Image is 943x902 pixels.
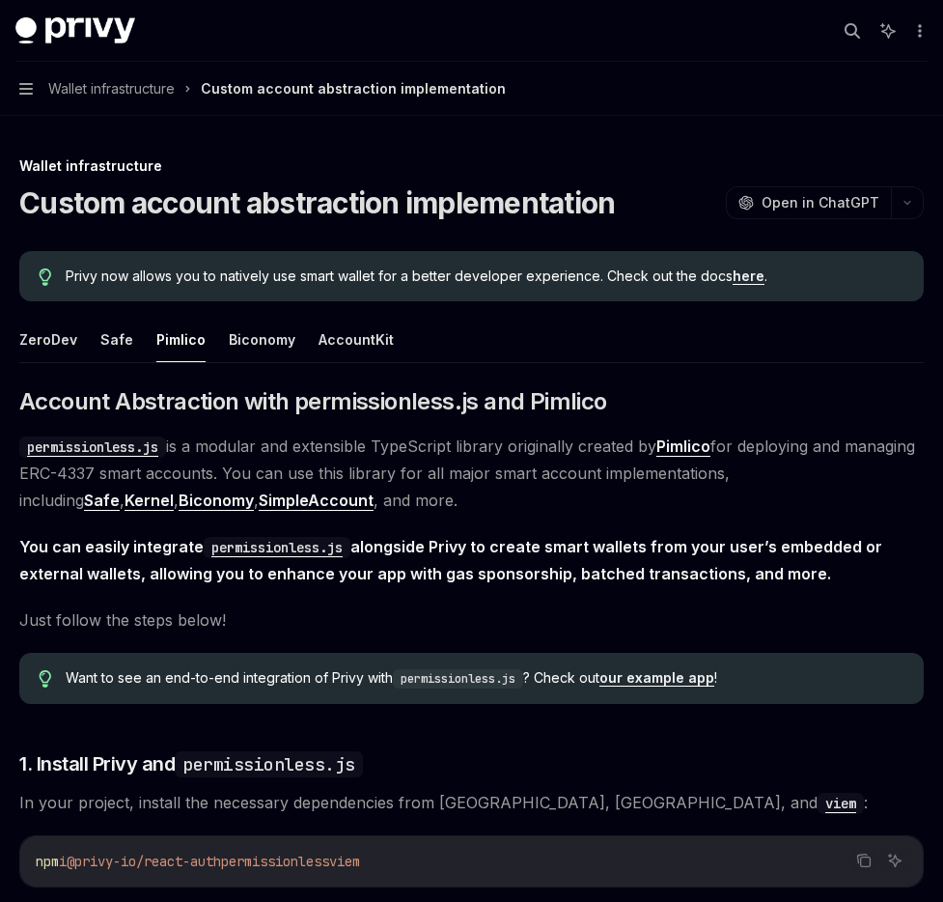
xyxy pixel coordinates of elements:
span: In your project, install the necessary dependencies from [GEOGRAPHIC_DATA], [GEOGRAPHIC_DATA], and : [19,789,924,816]
button: Open in ChatGPT [726,186,891,219]
code: permissionless.js [19,437,166,458]
span: Open in ChatGPT [762,193,879,212]
code: permissionless.js [204,537,350,558]
span: 1. Install Privy and [19,750,363,777]
a: Pimlico [656,437,710,457]
svg: Tip [39,268,52,286]
span: is a modular and extensible TypeScript library originally created by for deploying and managing E... [19,433,924,514]
span: permissionless [221,853,329,870]
button: AccountKit [319,317,394,362]
a: our example app [599,669,714,687]
span: @privy-io/react-auth [67,853,221,870]
span: viem [329,853,360,870]
button: Biconomy [229,317,295,362]
a: here [733,268,764,285]
span: Account Abstraction with permissionless.js and Pimlico [19,386,607,417]
code: permissionless.js [393,669,523,689]
button: Pimlico [156,317,206,362]
button: Ask AI [882,848,907,873]
span: Privy now allows you to natively use smart wallet for a better developer experience. Check out th... [66,267,904,286]
button: Copy the contents from the code block [851,848,876,873]
a: Safe [84,491,120,511]
span: Wallet infrastructure [48,77,175,100]
h1: Custom account abstraction implementation [19,185,615,220]
strong: our example app [599,669,714,686]
span: npm [36,853,59,870]
a: SimpleAccount [259,491,374,511]
button: Safe [100,317,133,362]
span: Just follow the steps below! [19,606,924,634]
a: viem [818,793,864,812]
span: Want to see an end-to-end integration of Privy with ? Check out ! [66,668,904,689]
div: Wallet infrastructure [19,156,924,176]
img: dark logo [15,17,135,44]
strong: You can easily integrate alongside Privy to create smart wallets from your user’s embedded or ext... [19,537,882,583]
code: viem [818,793,864,814]
a: permissionless.js [19,437,166,456]
div: Custom account abstraction implementation [201,77,506,100]
button: More actions [908,17,928,44]
strong: Pimlico [656,437,710,456]
a: permissionless.js [204,537,350,556]
span: i [59,853,67,870]
svg: Tip [39,670,52,688]
a: Kernel [125,491,174,511]
button: ZeroDev [19,317,77,362]
code: permissionless.js [175,751,363,777]
a: Biconomy [179,491,254,511]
